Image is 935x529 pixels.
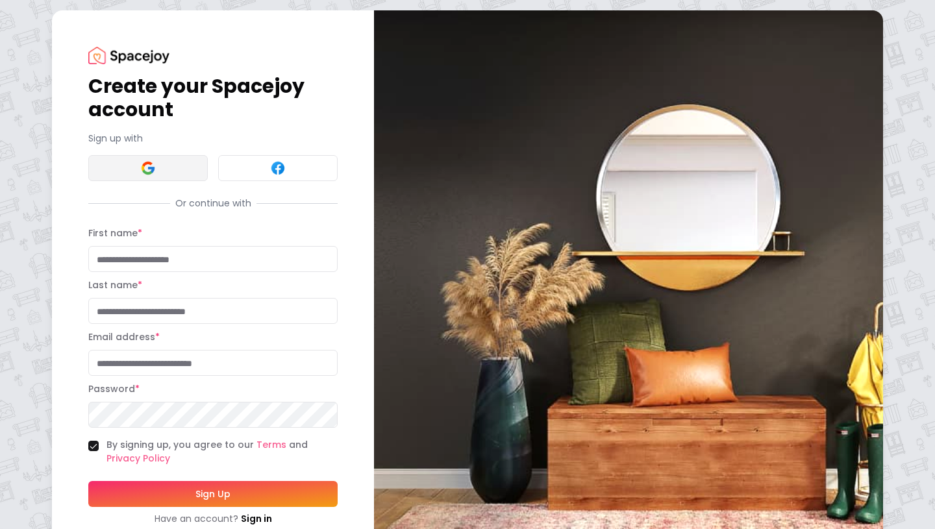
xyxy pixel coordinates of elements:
[88,481,338,507] button: Sign Up
[241,512,272,525] a: Sign in
[106,452,170,465] a: Privacy Policy
[88,278,142,291] label: Last name
[170,197,256,210] span: Or continue with
[140,160,156,176] img: Google signin
[88,47,169,64] img: Spacejoy Logo
[88,227,142,240] label: First name
[270,160,286,176] img: Facebook signin
[88,75,338,121] h1: Create your Spacejoy account
[88,512,338,525] div: Have an account?
[256,438,286,451] a: Terms
[88,382,140,395] label: Password
[88,132,338,145] p: Sign up with
[106,438,338,465] label: By signing up, you agree to our and
[88,330,160,343] label: Email address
